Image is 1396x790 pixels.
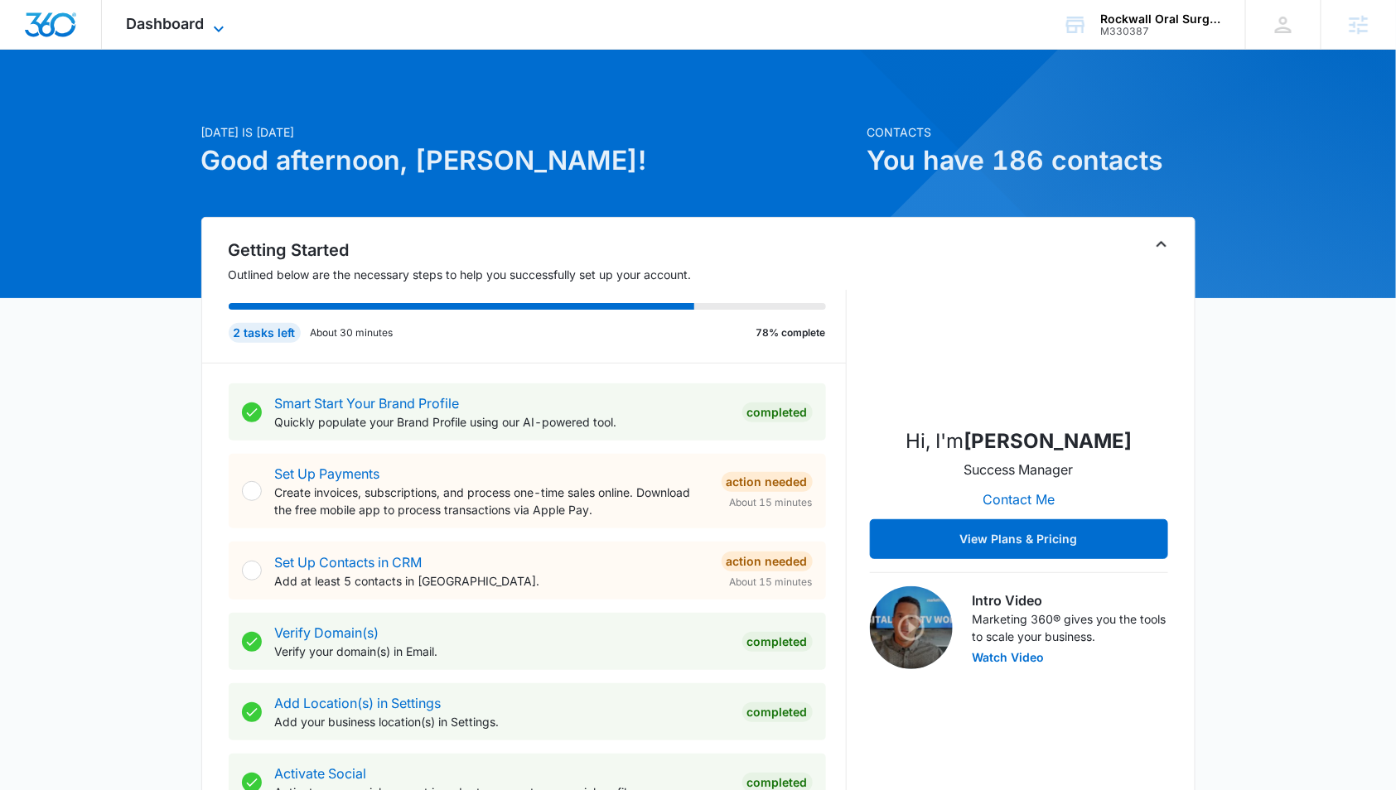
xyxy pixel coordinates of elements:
[870,586,953,669] img: Intro Video
[742,402,813,422] div: Completed
[867,141,1196,181] h1: You have 186 contacts
[756,325,826,340] p: 78% complete
[275,643,729,660] p: Verify your domain(s) in Email.
[229,266,847,283] p: Outlined below are the necessary steps to help you successfully set up your account.
[275,554,423,571] a: Set Up Contacts in CRM
[722,552,813,571] div: Action Needed
[201,141,857,181] h1: Good afternoon, [PERSON_NAME]!
[229,238,847,263] h2: Getting Started
[906,426,1132,456] p: Hi, I'm
[973,652,1045,663] button: Watch Video
[867,123,1196,141] p: Contacts
[973,610,1168,645] p: Marketing 360® gives you the tools to scale your business.
[275,695,442,711] a: Add Location(s) in Settings
[275,765,367,782] a: Activate Social
[742,702,813,722] div: Completed
[730,495,813,510] span: About 15 minutes
[730,575,813,590] span: About 15 minutes
[973,590,1168,610] h3: Intro Video
[870,519,1168,559] button: View Plans & Pricing
[1100,26,1221,37] div: account id
[275,465,380,482] a: Set Up Payments
[229,323,301,343] div: 2 tasks left
[1100,12,1221,26] div: account name
[964,429,1132,453] strong: [PERSON_NAME]
[201,123,857,141] p: [DATE] is [DATE]
[275,395,460,412] a: Smart Start Your Brand Profile
[722,472,813,492] div: Action Needed
[275,484,708,518] p: Create invoices, subscriptions, and process one-time sales online. Download the free mobile app t...
[964,460,1074,479] p: Success Manager
[742,632,813,652] div: Completed
[311,325,394,340] p: About 30 minutes
[936,248,1102,413] img: Robin Mills
[127,15,205,32] span: Dashboard
[275,713,729,730] p: Add your business location(s) in Settings.
[275,413,729,431] p: Quickly populate your Brand Profile using our AI-powered tool.
[275,624,379,641] a: Verify Domain(s)
[1152,234,1171,254] button: Toggle Collapse
[966,479,1071,519] button: Contact Me
[275,572,708,590] p: Add at least 5 contacts in [GEOGRAPHIC_DATA].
